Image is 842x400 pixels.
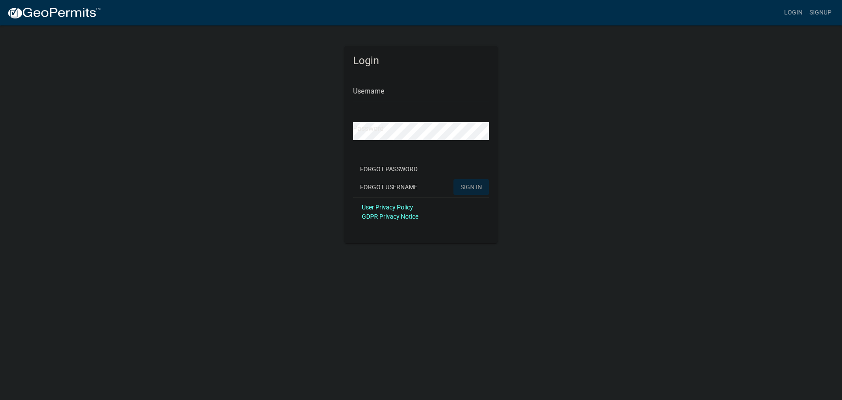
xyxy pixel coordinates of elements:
button: Forgot Username [353,179,425,195]
span: SIGN IN [460,183,482,190]
a: GDPR Privacy Notice [362,213,418,220]
a: User Privacy Policy [362,204,413,211]
button: SIGN IN [453,179,489,195]
a: Login [781,4,806,21]
a: Signup [806,4,835,21]
h5: Login [353,54,489,67]
button: Forgot Password [353,161,425,177]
